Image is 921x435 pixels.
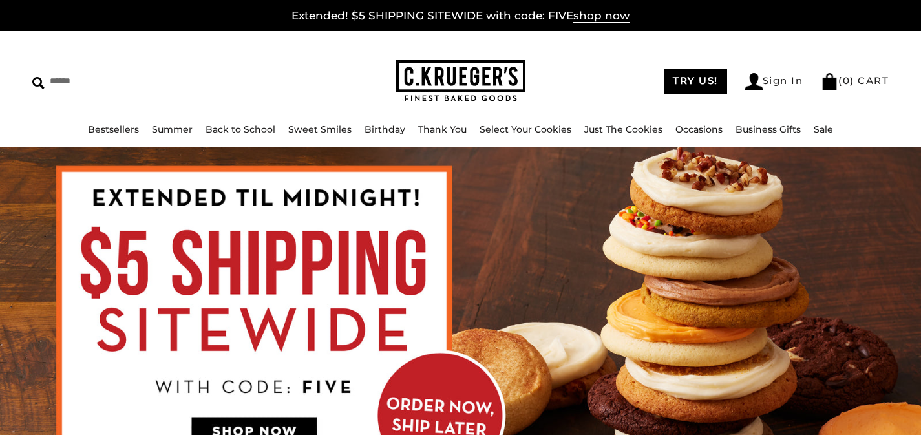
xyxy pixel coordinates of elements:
a: TRY US! [664,69,727,94]
a: Birthday [365,123,405,135]
a: Sign In [745,73,803,90]
a: Sweet Smiles [288,123,352,135]
input: Search [32,71,233,91]
a: Just The Cookies [584,123,662,135]
a: Bestsellers [88,123,139,135]
a: Business Gifts [736,123,801,135]
a: Summer [152,123,193,135]
a: Sale [814,123,833,135]
a: (0) CART [821,74,889,87]
a: Select Your Cookies [480,123,571,135]
img: Bag [821,73,838,90]
img: C.KRUEGER'S [396,60,525,102]
a: Extended! $5 SHIPPING SITEWIDE with code: FIVEshop now [291,9,630,23]
span: 0 [843,74,851,87]
img: Account [745,73,763,90]
a: Occasions [675,123,723,135]
a: Back to School [206,123,275,135]
span: shop now [573,9,630,23]
a: Thank You [418,123,467,135]
img: Search [32,77,45,89]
